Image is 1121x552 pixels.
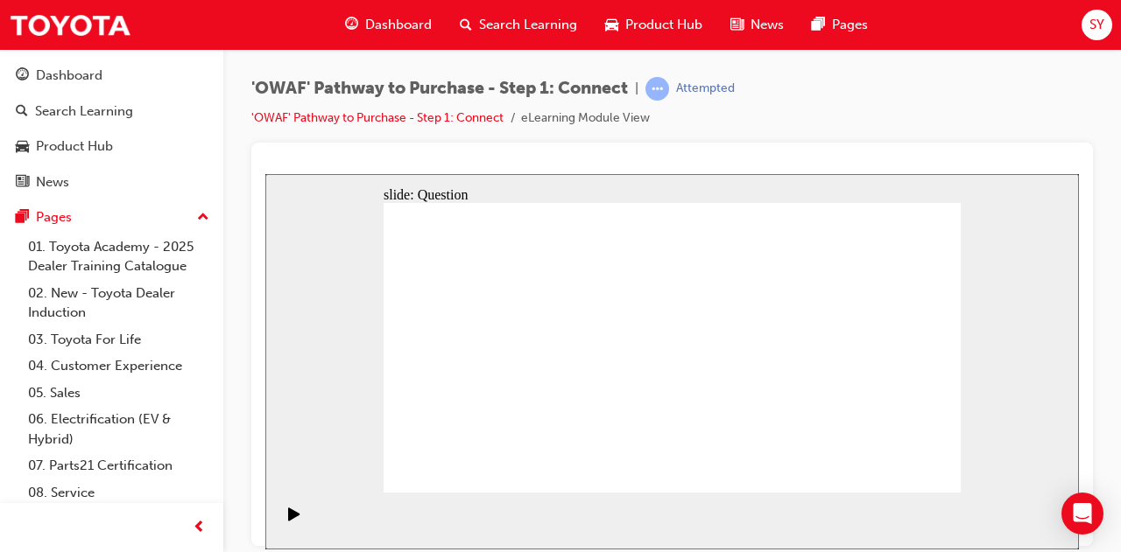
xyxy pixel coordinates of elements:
[16,68,29,84] span: guage-icon
[36,207,72,227] div: Pages
[21,479,216,507] a: 08. Service
[7,56,216,201] button: DashboardSearch LearningProduct HubNews
[751,15,784,35] span: News
[1089,15,1104,35] span: SY
[460,14,472,36] span: search-icon
[7,95,216,128] a: Search Learning
[7,166,216,199] a: News
[7,201,216,234] button: Pages
[832,15,868,35] span: Pages
[1061,493,1103,535] div: Open Intercom Messenger
[446,7,591,43] a: search-iconSearch Learning
[345,14,358,36] span: guage-icon
[21,380,216,407] a: 05. Sales
[251,79,628,99] span: 'OWAF' Pathway to Purchase - Step 1: Connect
[645,77,669,101] span: learningRecordVerb_ATTEMPT-icon
[7,130,216,163] a: Product Hub
[193,517,206,539] span: prev-icon
[21,280,216,326] a: 02. New - Toyota Dealer Induction
[36,172,69,192] div: News
[21,234,216,280] a: 01. Toyota Academy - 2025 Dealer Training Catalogue
[35,101,133,122] div: Search Learning
[251,110,504,125] a: 'OWAF' Pathway to Purchase - Step 1: Connect
[605,14,618,36] span: car-icon
[331,7,446,43] a: guage-iconDashboard
[36,66,102,86] div: Dashboard
[812,14,825,36] span: pages-icon
[521,108,650,129] li: eLearning Module View
[730,14,744,36] span: news-icon
[1082,10,1112,40] button: SY
[16,175,29,191] span: news-icon
[21,452,216,479] a: 07. Parts21 Certification
[635,79,638,99] span: |
[716,7,798,43] a: news-iconNews
[16,210,29,226] span: pages-icon
[676,80,735,97] div: Attempted
[21,353,216,380] a: 04. Customer Experience
[798,7,882,43] a: pages-iconPages
[9,332,39,362] button: Play (Ctrl+Alt+P)
[21,326,216,353] a: 03. Toyota For Life
[16,139,29,155] span: car-icon
[36,136,113,157] div: Product Hub
[479,15,577,35] span: Search Learning
[7,59,216,92] a: Dashboard
[9,5,131,45] img: Trak
[591,7,716,43] a: car-iconProduct Hub
[9,318,39,375] div: playback controls
[16,104,28,120] span: search-icon
[21,406,216,452] a: 06. Electrification (EV & Hybrid)
[625,15,702,35] span: Product Hub
[197,206,209,229] span: up-icon
[365,15,432,35] span: Dashboard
